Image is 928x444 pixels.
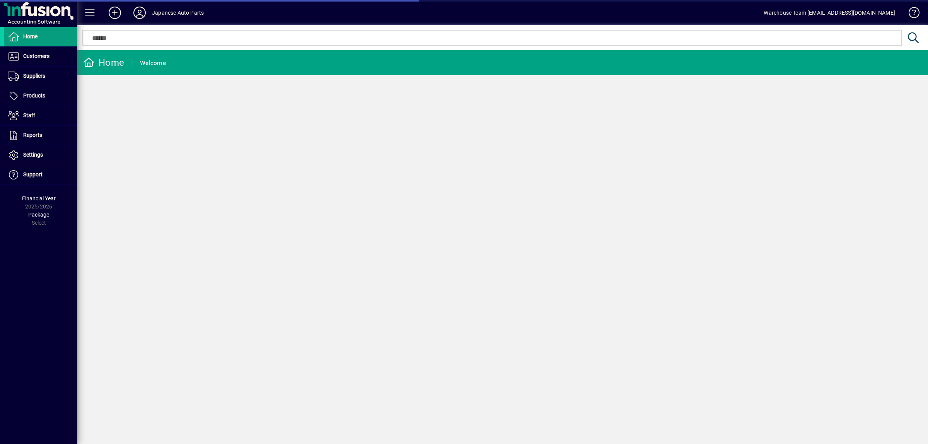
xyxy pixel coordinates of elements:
[140,57,166,69] div: Welcome
[4,106,77,125] a: Staff
[23,171,43,178] span: Support
[4,145,77,165] a: Settings
[23,92,45,99] span: Products
[28,212,49,218] span: Package
[23,53,49,59] span: Customers
[23,33,38,39] span: Home
[4,67,77,86] a: Suppliers
[83,56,124,69] div: Home
[764,7,895,19] div: Warehouse Team [EMAIL_ADDRESS][DOMAIN_NAME]
[127,6,152,20] button: Profile
[23,152,43,158] span: Settings
[152,7,204,19] div: Japanese Auto Parts
[903,2,918,27] a: Knowledge Base
[4,47,77,66] a: Customers
[102,6,127,20] button: Add
[4,165,77,184] a: Support
[23,112,35,118] span: Staff
[4,126,77,145] a: Reports
[22,195,56,202] span: Financial Year
[23,132,42,138] span: Reports
[23,73,45,79] span: Suppliers
[4,86,77,106] a: Products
